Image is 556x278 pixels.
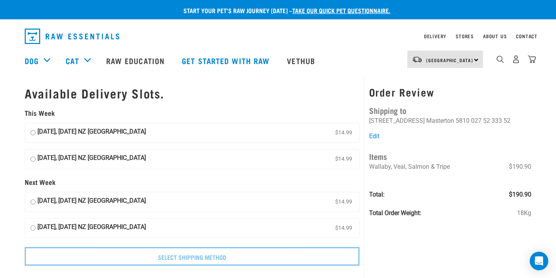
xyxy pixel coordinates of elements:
[66,55,79,66] a: Cat
[334,196,354,208] span: $14.99
[25,55,39,66] a: Dog
[369,104,531,116] h4: Shipping to
[334,153,354,165] span: $14.99
[37,153,146,165] strong: [DATE], [DATE] NZ [GEOGRAPHIC_DATA]
[292,8,390,12] a: take our quick pet questionnaire.
[471,117,510,124] li: 027 52 333 52
[497,56,504,63] img: home-icon-1@2x.png
[31,153,36,165] input: [DATE], [DATE] NZ [GEOGRAPHIC_DATA] $14.99
[528,55,536,63] img: home-icon@2x.png
[25,86,359,100] h1: Available Delivery Slots.
[37,196,146,208] strong: [DATE], [DATE] NZ [GEOGRAPHIC_DATA]
[19,25,537,47] nav: dropdown navigation
[412,56,422,63] img: van-moving.png
[369,132,380,140] a: Edit
[530,252,548,270] div: Open Intercom Messenger
[426,59,473,61] span: [GEOGRAPHIC_DATA]
[334,222,354,234] span: $14.99
[31,196,36,208] input: [DATE], [DATE] NZ [GEOGRAPHIC_DATA] $14.99
[426,117,470,124] li: Masterton 5810
[369,150,531,162] h4: Items
[512,55,520,63] img: user.png
[369,191,385,198] strong: Total:
[509,162,531,171] span: $190.90
[516,35,537,37] a: Contact
[509,190,531,199] span: $190.90
[279,45,325,76] a: Vethub
[517,208,531,218] span: 18Kg
[483,35,507,37] a: About Us
[25,247,359,266] input: Select Shipping Method
[334,127,354,139] span: $14.99
[25,178,359,186] h5: Next Week
[369,163,450,170] span: Wallaby, Veal, Salmon & Tripe
[369,86,531,98] h3: Order Review
[98,45,174,76] a: Raw Education
[456,35,474,37] a: Stores
[174,45,279,76] a: Get started with Raw
[424,35,446,37] a: Delivery
[369,209,421,217] strong: Total Order Weight:
[369,117,425,124] li: [STREET_ADDRESS]
[25,29,119,44] img: Raw Essentials Logo
[31,222,36,234] input: [DATE], [DATE] NZ [GEOGRAPHIC_DATA] $14.99
[25,109,359,117] h5: This Week
[31,127,36,139] input: [DATE], [DATE] NZ [GEOGRAPHIC_DATA] $14.99
[37,222,146,234] strong: [DATE], [DATE] NZ [GEOGRAPHIC_DATA]
[37,127,146,139] strong: [DATE], [DATE] NZ [GEOGRAPHIC_DATA]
